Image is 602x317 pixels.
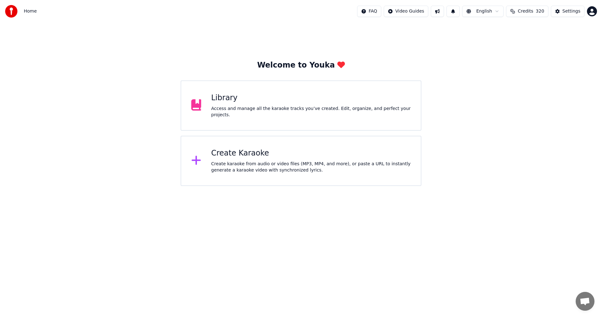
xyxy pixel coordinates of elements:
div: Library [211,93,411,103]
div: Create Karaoke [211,148,411,158]
nav: breadcrumb [24,8,37,14]
div: Access and manage all the karaoke tracks you’ve created. Edit, organize, and perfect your projects. [211,106,411,118]
div: Welcome to Youka [257,60,345,70]
span: Home [24,8,37,14]
button: Settings [551,6,584,17]
span: Credits [518,8,533,14]
div: Create karaoke from audio or video files (MP3, MP4, and more), or paste a URL to instantly genera... [211,161,411,173]
button: FAQ [357,6,381,17]
button: Video Guides [384,6,428,17]
div: Settings [562,8,580,14]
span: 320 [536,8,544,14]
img: youka [5,5,18,18]
div: Öppna chatt [576,292,594,311]
button: Credits320 [506,6,548,17]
